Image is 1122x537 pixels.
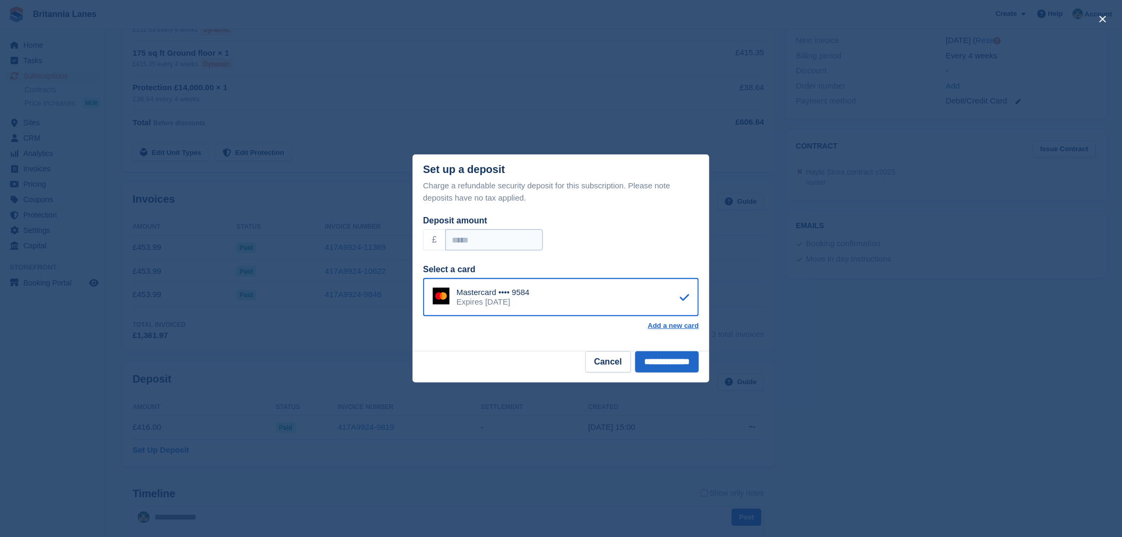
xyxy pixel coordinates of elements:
[423,163,505,176] div: Set up a deposit
[457,297,530,307] div: Expires [DATE]
[585,351,631,373] button: Cancel
[648,322,699,330] a: Add a new card
[423,263,699,276] div: Select a card
[457,288,530,297] div: Mastercard •••• 9584
[433,288,450,305] img: Mastercard Logo
[423,180,699,204] p: Charge a refundable security deposit for this subscription. Please note deposits have no tax appl...
[1094,11,1111,28] button: close
[423,216,487,225] label: Deposit amount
